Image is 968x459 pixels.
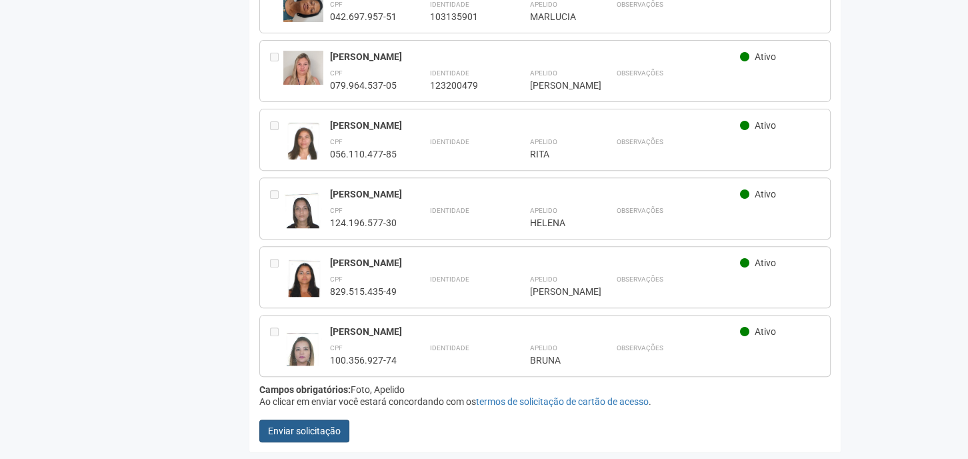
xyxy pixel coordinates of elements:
div: [PERSON_NAME] [330,119,740,131]
strong: Observações [617,344,663,352]
img: user.jpg [283,51,323,85]
strong: Identidade [430,138,469,145]
div: BRUNA [530,354,583,366]
img: user.jpg [283,326,323,382]
span: Ativo [755,258,776,268]
strong: Observações [617,1,663,8]
strong: Identidade [430,207,469,214]
strong: CPF [330,1,343,8]
div: 124.196.577-30 [330,217,397,229]
strong: Identidade [430,344,469,352]
div: Entre em contato com a Aministração para solicitar o cancelamento ou 2a via [270,188,283,229]
div: 100.356.927-74 [330,354,397,366]
strong: Apelido [530,276,557,283]
button: Enviar solicitação [259,420,349,442]
img: user.jpg [283,119,323,173]
div: [PERSON_NAME] [330,51,740,63]
div: 123200479 [430,79,497,91]
strong: Apelido [530,69,557,77]
div: 056.110.477-85 [330,148,397,160]
div: 103135901 [430,11,497,23]
div: MARLUCIA [530,11,583,23]
div: Foto, Apelido [259,384,831,396]
strong: CPF [330,69,343,77]
span: Ativo [755,51,776,62]
strong: CPF [330,344,343,352]
div: RITA [530,148,583,160]
div: [PERSON_NAME] [330,326,740,338]
div: 042.697.957-51 [330,11,397,23]
strong: Identidade [430,69,469,77]
span: Ativo [755,326,776,337]
strong: Observações [617,207,663,214]
span: Ativo [755,120,776,131]
img: user.jpg [283,257,323,310]
strong: Identidade [430,276,469,283]
strong: Identidade [430,1,469,8]
div: [PERSON_NAME] [330,188,740,200]
div: 829.515.435-49 [330,286,397,298]
div: [PERSON_NAME] [530,79,583,91]
strong: CPF [330,207,343,214]
div: Entre em contato com a Aministração para solicitar o cancelamento ou 2a via [270,119,283,160]
strong: Apelido [530,1,557,8]
strong: Observações [617,69,663,77]
div: Entre em contato com a Aministração para solicitar o cancelamento ou 2a via [270,257,283,298]
strong: Observações [617,138,663,145]
img: user.jpg [283,188,323,244]
strong: CPF [330,276,343,283]
div: Entre em contato com a Aministração para solicitar o cancelamento ou 2a via [270,326,283,366]
a: termos de solicitação de cartão de acesso [476,396,649,407]
div: [PERSON_NAME] [530,286,583,298]
strong: Apelido [530,207,557,214]
strong: Apelido [530,138,557,145]
div: HELENA [530,217,583,229]
div: Entre em contato com a Aministração para solicitar o cancelamento ou 2a via [270,51,283,91]
div: 079.964.537-05 [330,79,397,91]
strong: CPF [330,138,343,145]
strong: Campos obrigatórios: [259,384,351,395]
strong: Apelido [530,344,557,352]
span: Ativo [755,189,776,199]
div: Ao clicar em enviar você estará concordando com os . [259,396,831,408]
strong: Observações [617,276,663,283]
div: [PERSON_NAME] [330,257,740,269]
